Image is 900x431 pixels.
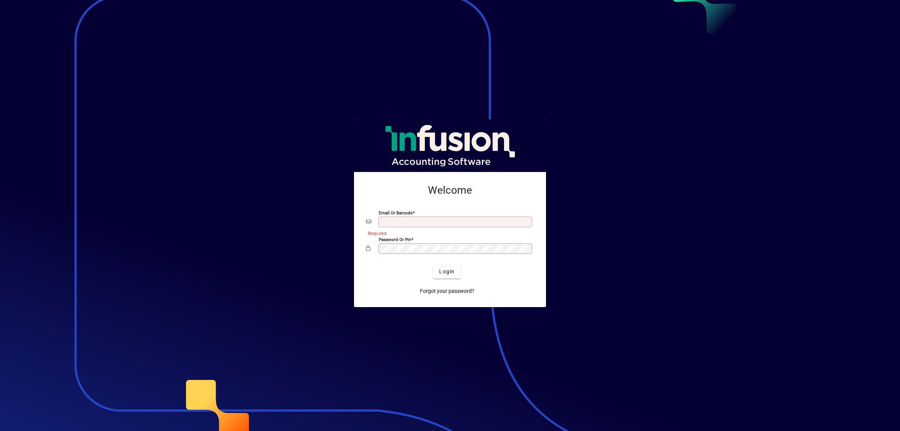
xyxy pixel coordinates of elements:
mat-error: Required [368,229,528,237]
button: Login [433,265,460,279]
span: Forgot your password? [420,287,474,295]
span: Login [439,268,454,276]
h2: Welcome [366,184,534,197]
a: Forgot your password? [417,285,477,298]
mat-label: Password or Pin [379,237,411,242]
mat-label: Email or Barcode [379,210,412,215]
